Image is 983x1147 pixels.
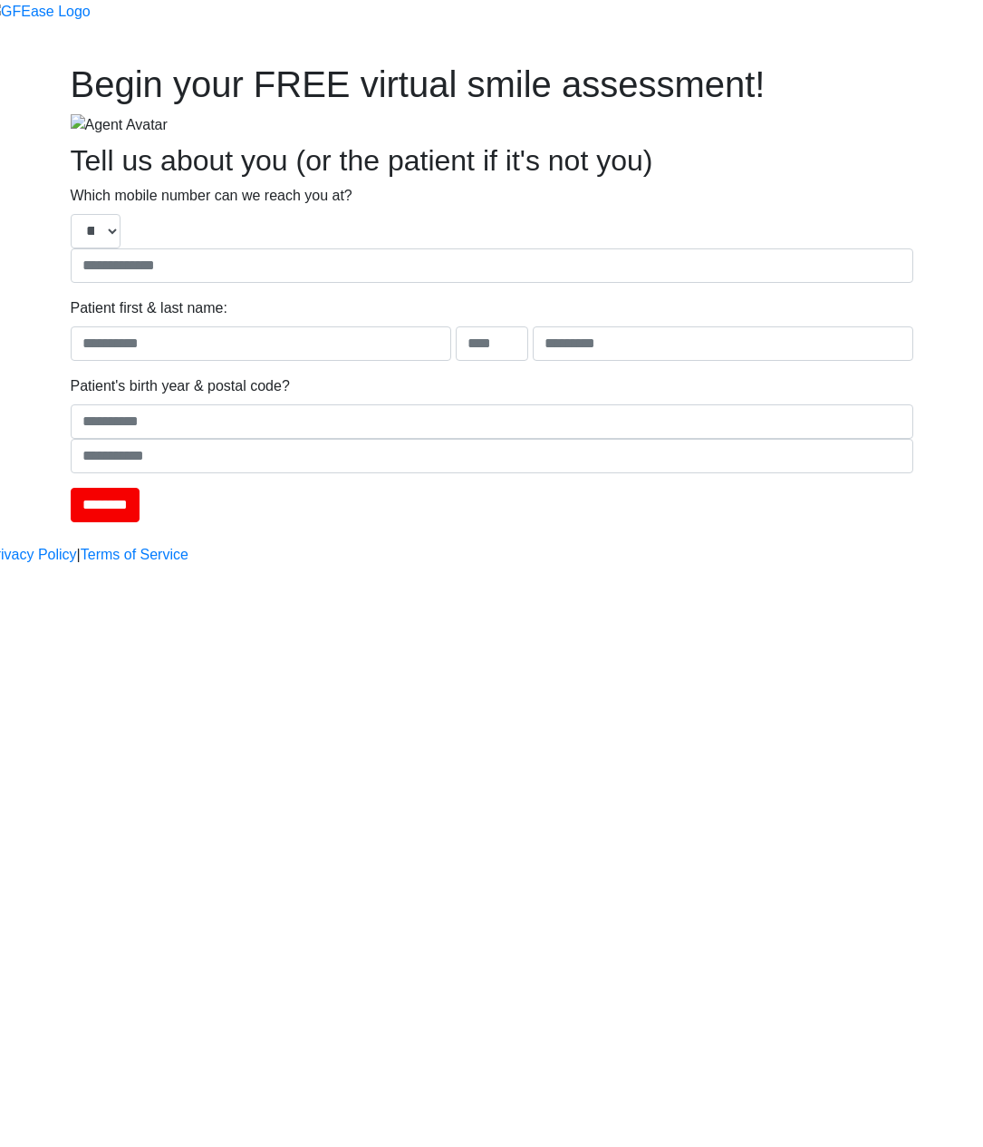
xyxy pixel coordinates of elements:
[71,143,913,178] h2: Tell us about you (or the patient if it's not you)
[71,185,352,207] label: Which mobile number can we reach you at?
[71,375,290,397] label: Patient's birth year & postal code?
[71,63,913,106] h1: Begin your FREE virtual smile assessment!
[81,544,188,566] a: Terms of Service
[71,297,227,319] label: Patient first & last name:
[77,544,81,566] a: |
[71,114,168,136] img: Agent Avatar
